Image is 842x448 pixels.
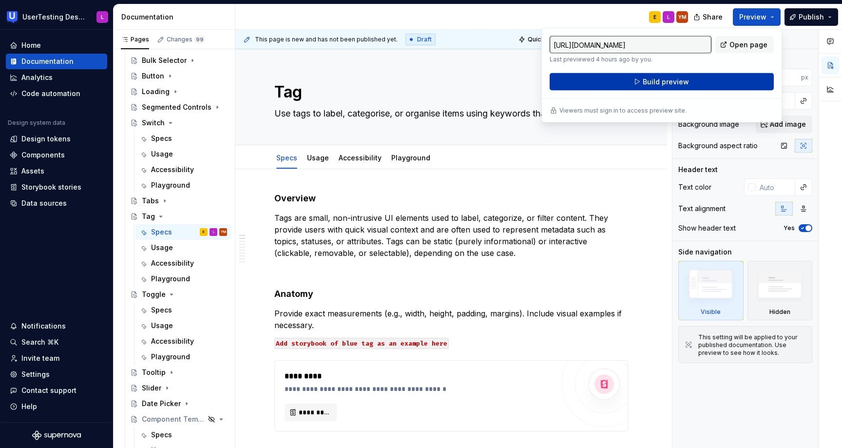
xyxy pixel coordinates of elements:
input: Auto [764,69,801,86]
p: Last previewed 4 hours ago by you. [550,56,711,63]
a: Design tokens [6,131,107,147]
span: Draft [417,36,432,43]
div: Accessibility [151,165,194,175]
a: Tag [126,209,231,224]
button: Quick preview [516,33,574,46]
div: YM [221,227,226,237]
textarea: Use tags to label, categorise, or organise items using keywords that describe them. [272,106,626,121]
a: Usage [135,240,231,255]
a: Code automation [6,86,107,101]
div: Storybook stories [21,182,81,192]
a: Tabs [126,193,231,209]
div: Documentation [121,12,231,22]
h4: Anatomy [274,288,628,300]
a: Accessibility [135,162,231,177]
div: Component Template [142,414,205,424]
div: Notifications [21,321,66,331]
a: Home [6,38,107,53]
div: YM [678,13,687,21]
input: Auto [756,178,795,196]
span: 99 [194,36,205,43]
div: Visible [701,308,721,316]
div: Header text [678,165,718,175]
div: Loading [142,87,170,97]
div: Analytics [21,73,53,82]
div: Code automation [21,89,80,98]
a: Settings [6,367,107,382]
div: Usage [151,321,173,331]
div: Text alignment [678,204,726,214]
div: Bulk Selector [142,56,187,65]
a: Playground [135,271,231,287]
a: Playground [135,349,231,365]
div: Slider [142,383,161,393]
span: Build preview [643,77,689,87]
div: Accessibility [151,258,194,268]
a: Assets [6,163,107,179]
a: Specs [276,154,297,162]
button: Search ⌘K [6,334,107,350]
div: Text color [678,182,711,192]
button: Build preview [550,73,774,91]
a: Tooltip [126,365,231,380]
div: Contact support [21,386,77,395]
div: Design tokens [21,134,71,144]
div: Pages [121,36,149,43]
div: Playground [151,274,190,284]
a: Date Picker [126,396,231,411]
button: Notifications [6,318,107,334]
a: Invite team [6,351,107,366]
div: Button [142,71,164,81]
a: Specs [135,131,231,146]
span: Preview [739,12,766,22]
div: Usage [151,149,173,159]
div: L [667,13,670,21]
span: Add image [770,119,806,129]
div: Side navigation [678,247,732,257]
a: Button [126,68,231,84]
a: Open page [715,36,774,54]
svg: Supernova Logo [32,430,81,440]
a: Usage [135,146,231,162]
p: Viewers must sign in to access preview site. [559,107,687,115]
div: Playground [387,147,434,168]
a: Toggle [126,287,231,302]
a: Slider [126,380,231,396]
div: UserTesting Design System [22,12,85,22]
div: Assets [21,166,44,176]
code: Add storybook of blue tag as an example here [274,338,449,349]
span: This page is new and has not been published yet. [255,36,398,43]
button: Share [689,8,729,26]
a: Usage [307,154,329,162]
div: Background aspect ratio [678,141,758,151]
a: Documentation [6,54,107,69]
div: Home [21,40,41,50]
a: Switch [126,115,231,131]
a: Specs [135,427,231,443]
div: Tag [142,212,155,221]
button: Contact support [6,383,107,398]
button: Publish [785,8,838,26]
div: Invite team [21,353,59,363]
a: Loading [126,84,231,99]
div: Usage [303,147,333,168]
div: Documentation [21,57,74,66]
a: Segmented Controls [126,99,231,115]
div: Components [21,150,65,160]
div: Specs [151,227,172,237]
a: Storybook stories [6,179,107,195]
div: Toggle [142,290,166,299]
div: Date Picker [142,399,181,409]
div: Playground [151,180,190,190]
div: Show header text [678,223,736,233]
div: Accessibility [335,147,385,168]
p: px [801,74,808,81]
div: Data sources [21,198,67,208]
a: Component Template [126,411,231,427]
a: Playground [135,177,231,193]
button: Help [6,399,107,414]
label: Yes [784,224,795,232]
a: Specs [135,302,231,318]
span: Quick preview [528,36,570,43]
